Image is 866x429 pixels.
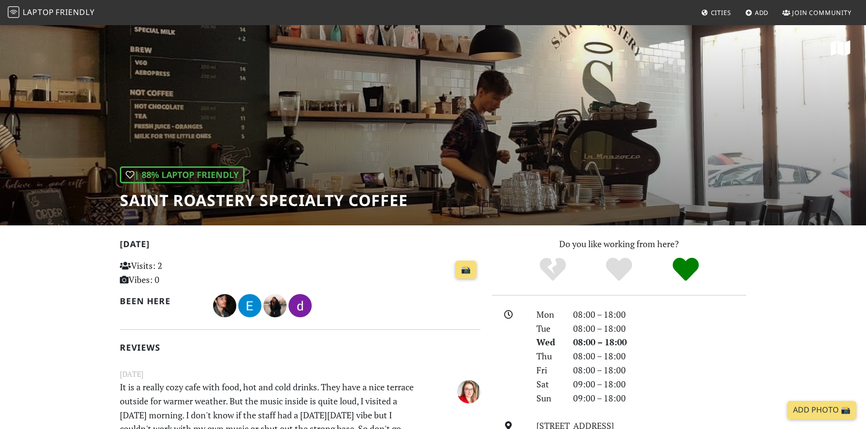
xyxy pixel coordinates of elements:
[263,294,287,317] img: 1383-leticia.jpg
[567,363,752,377] div: 08:00 – 18:00
[652,256,719,283] div: Definitely!
[711,8,731,17] span: Cities
[531,363,567,377] div: Fri
[792,8,852,17] span: Join Community
[8,6,19,18] img: LaptopFriendly
[567,335,752,349] div: 08:00 – 18:00
[238,294,261,317] img: 4040-ieghor.jpg
[120,166,245,183] div: | 88% Laptop Friendly
[531,335,567,349] div: Wed
[120,259,232,287] p: Visits: 2 Vibes: 0
[56,7,94,17] span: Friendly
[120,191,408,209] h1: Saint Roastery Specialty Coffee
[263,299,289,311] span: Letícia Ramalho
[457,385,480,396] span: Siri Edgren
[567,322,752,336] div: 08:00 – 18:00
[120,342,480,353] h2: Reviews
[697,4,735,21] a: Cities
[567,391,752,405] div: 09:00 – 18:00
[586,256,652,283] div: Yes
[531,391,567,405] div: Sun
[120,239,480,253] h2: [DATE]
[520,256,586,283] div: No
[114,368,486,380] small: [DATE]
[213,294,236,317] img: 4783-calin.jpg
[787,401,856,419] a: Add Photo 📸
[8,4,95,21] a: LaptopFriendly LaptopFriendly
[120,296,202,306] h2: Been here
[531,308,567,322] div: Mon
[567,377,752,391] div: 09:00 – 18:00
[455,261,476,279] a: 📸
[289,299,312,311] span: daria iliev
[23,7,54,17] span: Laptop
[755,8,769,17] span: Add
[741,4,773,21] a: Add
[238,299,263,311] span: Егор Тихонов
[531,349,567,363] div: Thu
[289,294,312,317] img: 1496-daria.jpg
[492,237,746,251] p: Do you like working from here?
[213,299,238,311] span: Calin Radu
[567,308,752,322] div: 08:00 – 18:00
[567,349,752,363] div: 08:00 – 18:00
[531,377,567,391] div: Sat
[531,322,567,336] div: Tue
[779,4,855,21] a: Join Community
[457,380,480,403] img: 4148-siri.jpg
